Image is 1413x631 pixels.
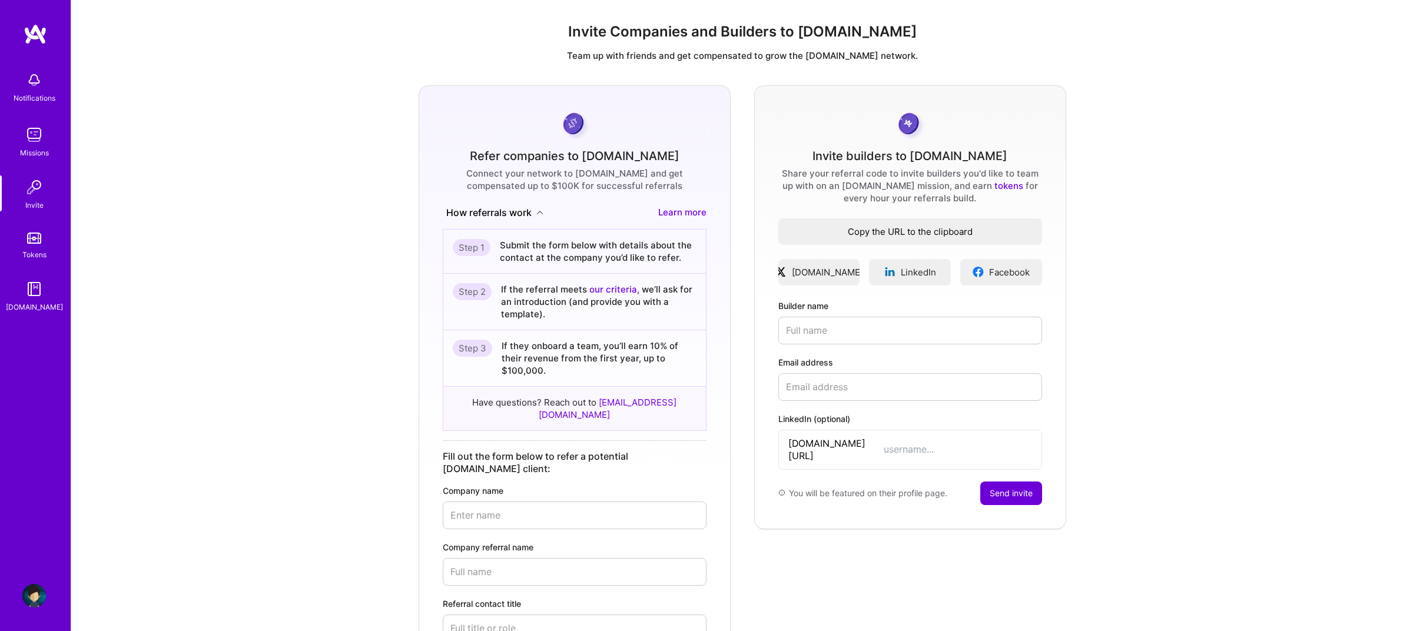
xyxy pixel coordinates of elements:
label: Email address [778,356,1042,368]
div: Connect your network to [DOMAIN_NAME] and get compensated up to $100K for successful referrals [443,167,706,192]
img: Invite [22,175,46,199]
div: Invite [25,199,44,211]
div: Step 3 [453,340,492,357]
div: Step 1 [453,239,490,256]
label: Company name [443,484,706,497]
input: username... [884,443,1032,456]
div: Refer companies to [DOMAIN_NAME] [470,150,679,162]
input: Full name [778,317,1042,344]
a: LinkedIn [869,259,951,285]
div: Notifications [14,92,55,104]
div: Fill out the form below to refer a potential [DOMAIN_NAME] client: [443,450,706,475]
span: LinkedIn [901,266,936,278]
div: [DOMAIN_NAME] [6,301,63,313]
div: Submit the form below with details about the contact at the company you’d like to refer. [500,239,696,264]
img: linkedinLogo [884,266,896,278]
img: purpleCoin [559,109,590,141]
div: You will be featured on their profile page. [778,481,947,505]
label: LinkedIn (optional) [778,413,1042,425]
span: Copy the URL to the clipboard [778,225,1042,238]
input: Email address [778,373,1042,401]
input: Full name [443,558,706,586]
label: Company referral name [443,541,706,553]
p: Team up with friends and get compensated to grow the [DOMAIN_NAME] network. [81,49,1404,62]
a: User Avatar [19,584,49,607]
div: If they onboard a team, you’ll earn 10% of their revenue from the first year, up to $100,000. [502,340,696,377]
div: If the referral meets , we’ll ask for an introduction (and provide you with a template). [501,283,696,320]
input: Enter name [443,502,706,529]
span: Facebook [989,266,1030,278]
a: [DOMAIN_NAME] [778,259,860,285]
div: Tokens [22,248,47,261]
label: Referral contact title [443,597,706,610]
img: teamwork [22,123,46,147]
img: facebookLogo [972,266,984,278]
img: logo [24,24,47,45]
div: Share your referral code to invite builders you'd like to team up with on an [DOMAIN_NAME] missio... [778,167,1042,204]
a: [EMAIL_ADDRESS][DOMAIN_NAME] [539,397,676,420]
img: xLogo [775,266,787,278]
a: tokens [994,180,1023,191]
h1: Invite Companies and Builders to [DOMAIN_NAME] [81,24,1404,41]
div: Invite builders to [DOMAIN_NAME] [812,150,1007,162]
button: How referrals work [443,206,547,220]
span: [DOMAIN_NAME] [792,266,863,278]
div: Step 2 [453,283,492,300]
button: Send invite [980,481,1042,505]
a: Learn more [658,206,706,220]
button: Copy the URL to the clipboard [778,218,1042,245]
a: our criteria [589,284,637,295]
img: guide book [22,277,46,301]
img: tokens [27,233,41,244]
label: Builder name [778,300,1042,312]
img: grayCoin [894,109,926,141]
span: [DOMAIN_NAME][URL] [788,437,884,462]
img: User Avatar [22,584,46,607]
a: Facebook [960,259,1042,285]
img: bell [22,68,46,92]
div: Missions [20,147,49,159]
div: Have questions? Reach out to [443,387,706,430]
